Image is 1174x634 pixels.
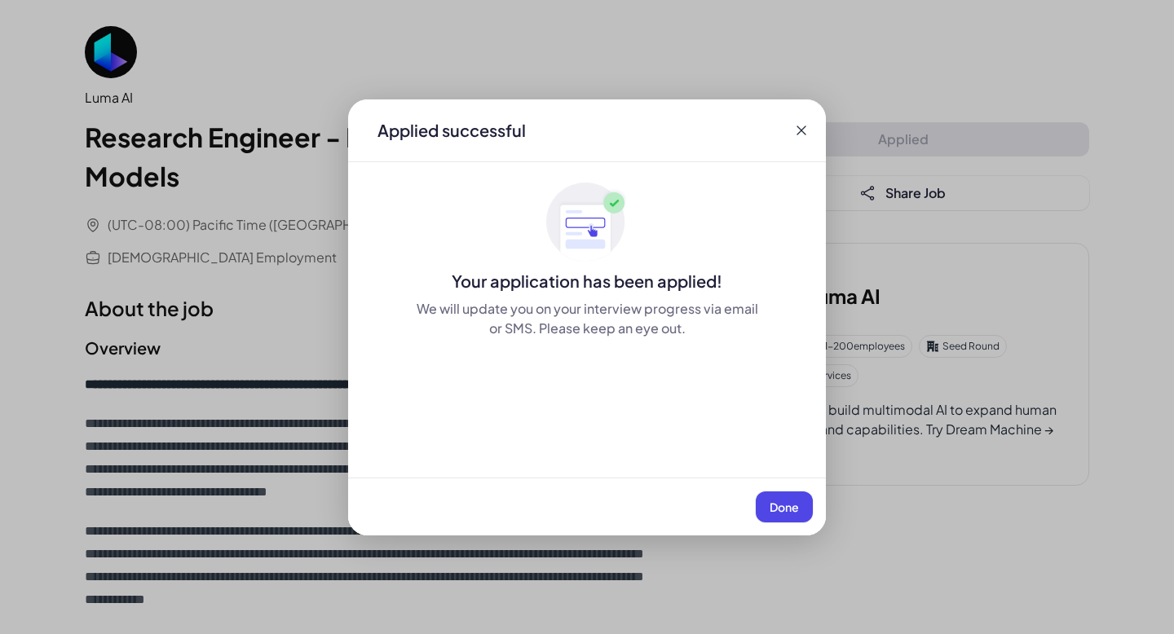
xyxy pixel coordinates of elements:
img: ApplyedMaskGroup3.svg [546,182,628,263]
div: Applied successful [377,119,526,142]
div: We will update you on your interview progress via email or SMS. Please keep an eye out. [413,299,761,338]
button: Done [756,491,813,522]
div: Your application has been applied! [348,270,826,293]
span: Done [770,500,799,514]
